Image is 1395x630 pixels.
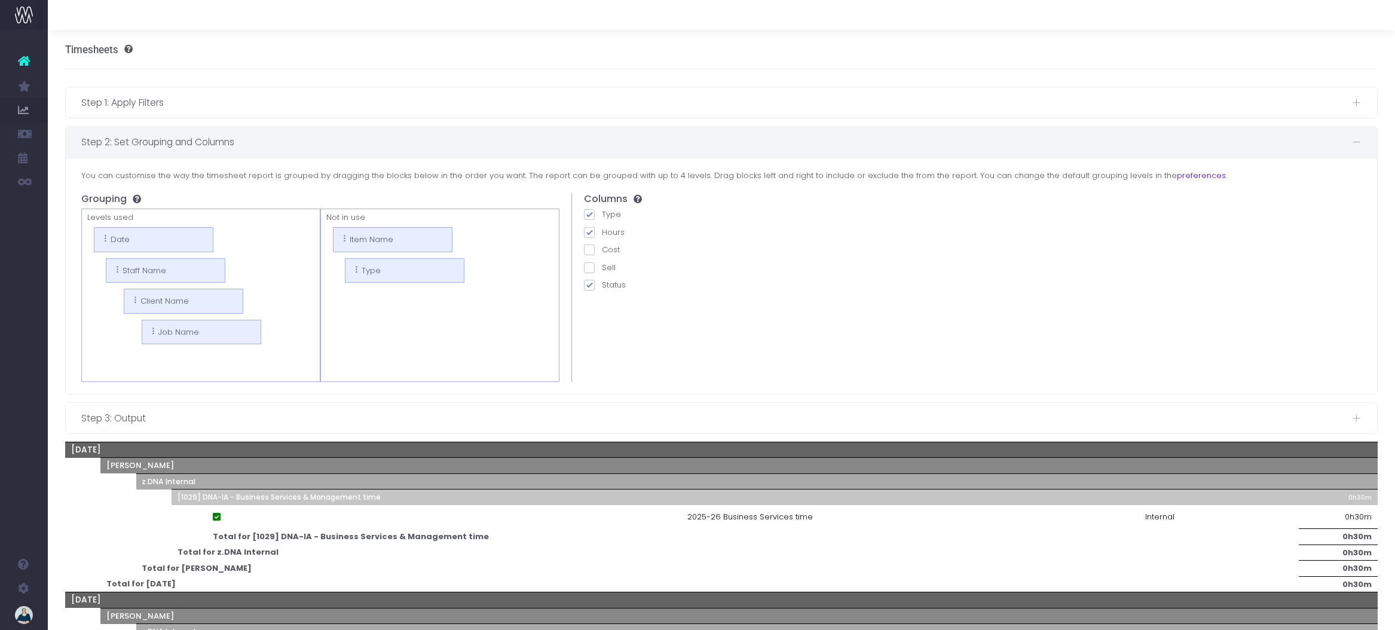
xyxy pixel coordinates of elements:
li: Item Name [333,227,452,252]
th: 0h30m [1299,442,1378,458]
th: [1029] DNA-IA - Business Services & Management time [172,490,1139,505]
li: Job Name [142,320,261,345]
td: Total for z.DNA Internal [172,545,1139,561]
label: Hours [584,227,642,238]
h5: Grouping [81,193,559,205]
span: Step 3: Output [81,411,1352,426]
th: [PERSON_NAME] [100,458,1139,474]
td: 0h30m [1299,529,1378,545]
th: [DATE] [65,442,1139,458]
div: Not in use [320,209,365,224]
li: Client Name [124,289,243,314]
span: 2025-26 Business Services time [687,511,813,523]
td: Total for [1029] DNA-IA - Business Services & Management time [207,529,1139,545]
li: Staff Name [106,258,225,283]
td: 0h30m [1299,505,1378,529]
th: 0h30m [1299,490,1378,505]
li: Type [345,258,464,283]
div: You can customise the way the timesheet report is grouped by dragging the blocks below in the ord... [81,170,1362,382]
th: 0h30m [1299,458,1378,474]
label: Status [584,279,642,291]
th: [PERSON_NAME] [100,608,1139,624]
th: 3h00m [1299,608,1378,624]
td: Total for [DATE] [100,576,1139,592]
th: z.DNA Internal [136,473,1139,490]
span: Step 2: Set Grouping and Columns [81,134,1352,149]
span: Step 1: Apply Filters [81,95,1352,110]
th: [DATE] [65,592,1139,608]
a: preferences [1177,170,1226,181]
li: Date [94,227,213,252]
label: Type [584,209,642,221]
th: 3h00m [1299,592,1378,608]
td: 0h30m [1299,576,1378,592]
td: Total for [PERSON_NAME] [136,561,1139,577]
th: 0h30m [1299,473,1378,490]
label: Sell [584,262,642,274]
td: 0h30m [1299,545,1378,561]
h5: Columns [584,193,642,205]
img: images/default_profile_image.png [15,606,33,624]
h3: Timesheets [65,44,133,56]
label: Cost [584,244,642,256]
td: 0h30m [1299,561,1378,577]
div: Levels used [81,209,133,224]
